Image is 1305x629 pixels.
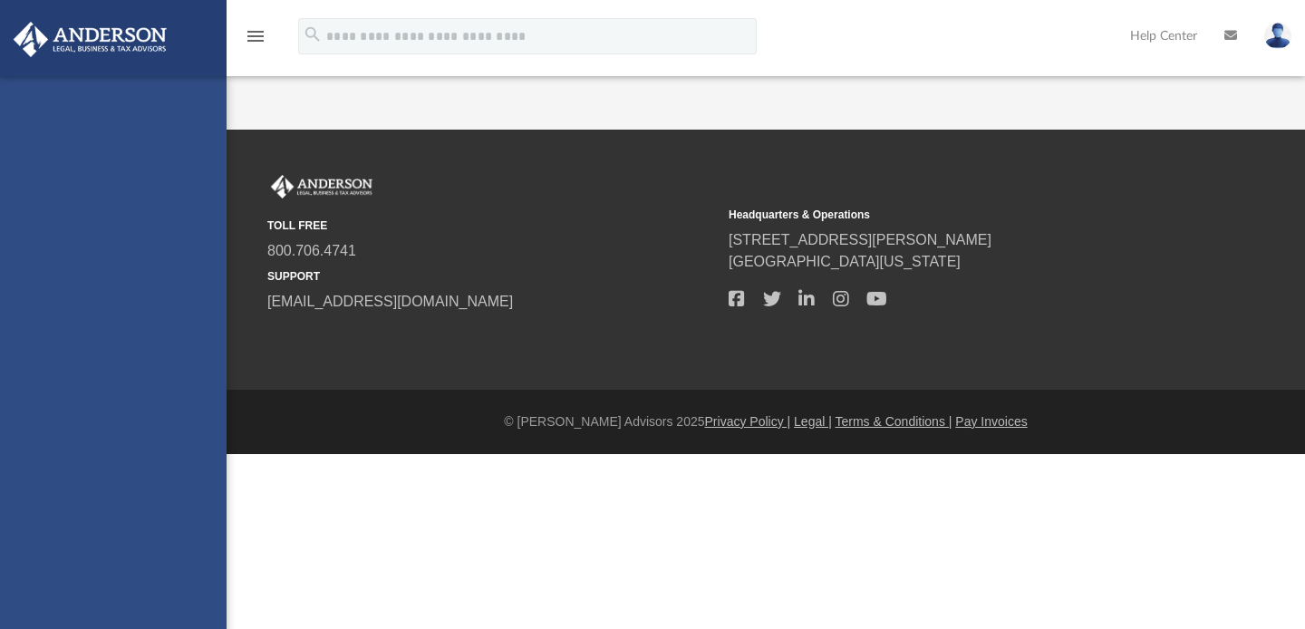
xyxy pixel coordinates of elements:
[836,414,952,429] a: Terms & Conditions |
[267,218,716,234] small: TOLL FREE
[729,207,1177,223] small: Headquarters & Operations
[245,34,266,47] a: menu
[245,25,266,47] i: menu
[729,254,961,269] a: [GEOGRAPHIC_DATA][US_STATE]
[227,412,1305,431] div: © [PERSON_NAME] Advisors 2025
[303,24,323,44] i: search
[1264,23,1291,49] img: User Pic
[705,414,791,429] a: Privacy Policy |
[794,414,832,429] a: Legal |
[729,232,991,247] a: [STREET_ADDRESS][PERSON_NAME]
[267,243,356,258] a: 800.706.4741
[8,22,172,57] img: Anderson Advisors Platinum Portal
[955,414,1027,429] a: Pay Invoices
[267,175,376,198] img: Anderson Advisors Platinum Portal
[267,294,513,309] a: [EMAIL_ADDRESS][DOMAIN_NAME]
[267,268,716,285] small: SUPPORT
